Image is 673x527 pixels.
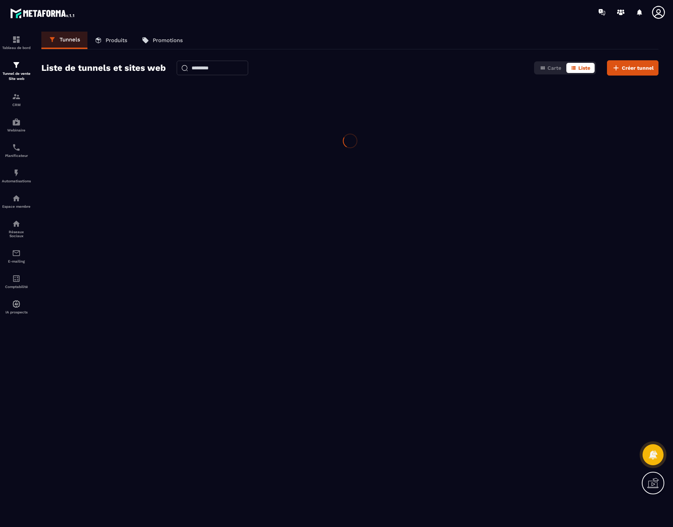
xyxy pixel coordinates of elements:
span: Liste [578,65,590,71]
p: IA prospects [2,310,31,314]
p: Comptabilité [2,285,31,289]
span: Carte [547,65,561,71]
p: CRM [2,103,31,107]
img: automations [12,194,21,203]
img: automations [12,300,21,308]
p: E-mailing [2,259,31,263]
p: Produits [106,37,127,44]
a: automationsautomationsEspace membre [2,188,31,214]
img: formation [12,35,21,44]
a: social-networksocial-networkRéseaux Sociaux [2,214,31,243]
img: email [12,249,21,258]
img: logo [10,7,75,20]
img: automations [12,118,21,126]
a: formationformationTunnel de vente Site web [2,55,31,87]
img: scheduler [12,143,21,152]
p: Tunnels [59,36,80,43]
a: automationsautomationsAutomatisations [2,163,31,188]
a: schedulerschedulerPlanificateur [2,138,31,163]
a: emailemailE-mailing [2,243,31,269]
a: Tunnels [41,32,87,49]
span: Créer tunnel [622,64,654,72]
p: Tableau de bord [2,46,31,50]
img: accountant [12,274,21,283]
p: Promotions [153,37,183,44]
button: Carte [535,63,566,73]
img: social-network [12,219,21,228]
a: Promotions [135,32,190,49]
p: Réseaux Sociaux [2,230,31,238]
p: Automatisations [2,179,31,183]
img: formation [12,61,21,69]
img: formation [12,92,21,101]
a: formationformationCRM [2,87,31,112]
p: Planificateur [2,154,31,158]
button: Liste [566,63,595,73]
a: accountantaccountantComptabilité [2,269,31,294]
p: Tunnel de vente Site web [2,71,31,81]
p: Espace membre [2,204,31,208]
button: Créer tunnel [607,60,658,76]
img: automations [12,169,21,177]
a: automationsautomationsWebinaire [2,112,31,138]
p: Webinaire [2,128,31,132]
a: Produits [87,32,135,49]
h2: Liste de tunnels et sites web [41,61,166,75]
a: formationformationTableau de bord [2,30,31,55]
